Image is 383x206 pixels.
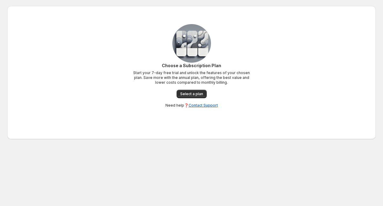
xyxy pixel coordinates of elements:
p: Choose a Subscription Plan [131,63,252,69]
a: Contact Support [189,103,218,108]
p: Need help❓ [165,103,218,108]
p: Start your 7-day free trial and unlock the features of your chosen plan. Save more with the annua... [131,70,252,85]
a: Select a plan [177,90,207,98]
iframe: Tidio Chat [352,167,380,195]
span: Select a plan [180,92,203,96]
